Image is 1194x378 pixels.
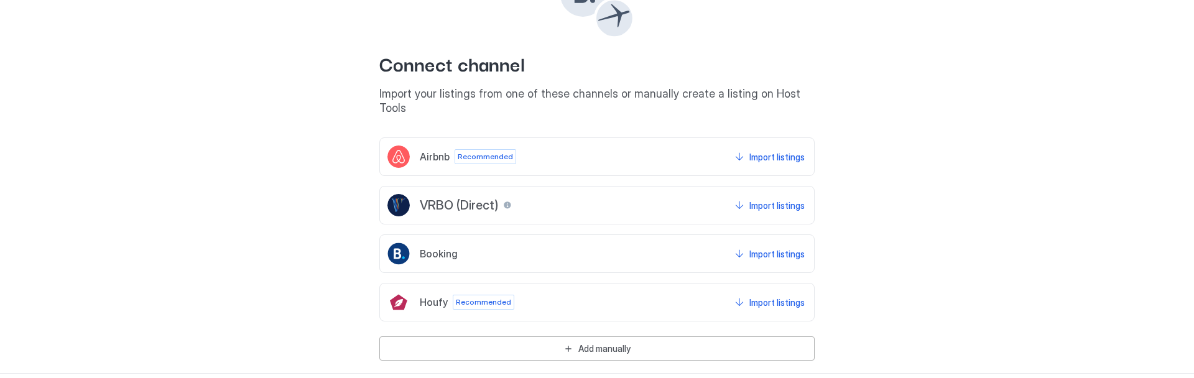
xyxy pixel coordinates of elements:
button: Import listings [733,145,807,168]
iframe: Intercom live chat [12,336,42,366]
div: Add manually [578,342,631,355]
button: Import listings [733,291,807,313]
div: Import listings [749,296,805,309]
div: Import listings [749,150,805,164]
span: Recommended [456,297,511,308]
div: Import listings [749,199,805,212]
span: VRBO (Direct) [420,198,498,213]
span: Houfy [420,296,448,308]
span: Recommended [458,151,513,162]
span: Booking [420,247,458,260]
div: Import listings [749,247,805,260]
button: Import listings [733,194,807,216]
span: Connect channel [379,49,815,77]
span: Airbnb [420,150,450,163]
button: Import listings [733,242,807,265]
span: Import your listings from one of these channels or manually create a listing on Host Tools [379,87,815,115]
button: Add manually [379,336,815,361]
